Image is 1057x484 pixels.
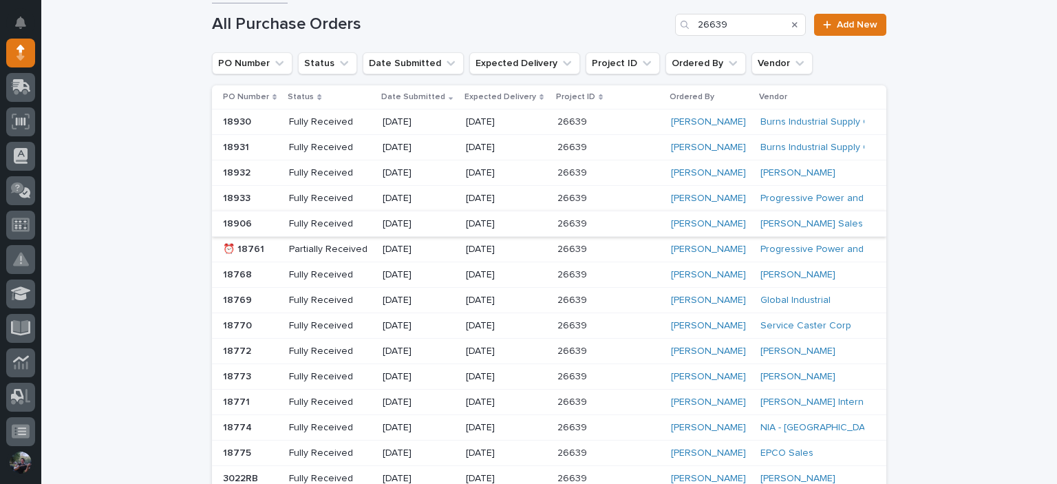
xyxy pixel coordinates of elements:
[751,52,813,74] button: Vendor
[289,218,371,230] p: Fully Received
[671,167,746,179] a: [PERSON_NAME]
[466,320,546,332] p: [DATE]
[212,186,886,211] tr: 1893318933 Fully Received[DATE][DATE]2663926639 [PERSON_NAME] Progressive Power and Control
[760,422,953,434] a: NIA - [GEOGRAPHIC_DATA][US_STATE] Axle
[223,241,267,255] p: ⏰ 18761
[289,346,371,357] p: Fully Received
[289,116,371,128] p: Fully Received
[289,397,371,408] p: Fully Received
[557,394,590,408] p: 26639
[675,14,806,36] input: Search
[212,135,886,160] tr: 1893118931 Fully Received[DATE][DATE]2663926639 [PERSON_NAME] Burns Industrial Supply Co Inc
[466,193,546,204] p: [DATE]
[289,320,371,332] p: Fully Received
[466,371,546,383] p: [DATE]
[383,142,455,154] p: [DATE]
[212,14,670,34] h1: All Purchase Orders
[556,90,595,105] p: Project ID
[557,368,590,383] p: 26639
[557,445,590,459] p: 26639
[212,109,886,135] tr: 1893018930 Fully Received[DATE][DATE]2663926639 [PERSON_NAME] Burns Industrial Supply Co Inc
[223,445,254,459] p: 18775
[759,90,787,105] p: Vendor
[212,262,886,288] tr: 1876818768 Fully Received[DATE][DATE]2663926639 [PERSON_NAME] [PERSON_NAME]
[383,269,455,281] p: [DATE]
[671,397,746,408] a: [PERSON_NAME]
[288,90,314,105] p: Status
[383,397,455,408] p: [DATE]
[557,114,590,128] p: 26639
[212,237,886,262] tr: ⏰ 18761⏰ 18761 Partially Received[DATE][DATE]2663926639 [PERSON_NAME] Progressive Power and Control
[760,269,835,281] a: [PERSON_NAME]
[383,218,455,230] p: [DATE]
[212,440,886,465] tr: 1877518775 Fully Received[DATE][DATE]2663926639 [PERSON_NAME] EPCO Sales
[212,364,886,390] tr: 1877318773 Fully Received[DATE][DATE]2663926639 [PERSON_NAME] [PERSON_NAME]
[383,167,455,179] p: [DATE]
[814,14,886,36] a: Add New
[298,52,357,74] button: Status
[760,397,893,408] a: [PERSON_NAME] International
[557,190,590,204] p: 26639
[671,320,746,332] a: [PERSON_NAME]
[760,218,863,230] a: [PERSON_NAME] Sales
[466,448,546,459] p: [DATE]
[289,295,371,306] p: Fully Received
[760,346,835,357] a: [PERSON_NAME]
[466,244,546,255] p: [DATE]
[17,17,35,39] div: Notifications
[557,165,590,179] p: 26639
[383,346,455,357] p: [DATE]
[557,139,590,154] p: 26639
[289,193,371,204] p: Fully Received
[223,343,254,357] p: 18772
[760,244,899,255] a: Progressive Power and Control
[289,448,371,459] p: Fully Received
[671,193,746,204] a: [PERSON_NAME]
[289,244,371,255] p: Partially Received
[557,419,590,434] p: 26639
[212,52,292,74] button: PO Number
[760,142,891,154] a: Burns Industrial Supply Co Inc
[671,346,746,357] a: [PERSON_NAME]
[466,116,546,128] p: [DATE]
[223,215,255,230] p: 18906
[289,269,371,281] p: Fully Received
[469,52,580,74] button: Expected Delivery
[671,116,746,128] a: [PERSON_NAME]
[212,288,886,313] tr: 1876918769 Fully Received[DATE][DATE]2663926639 [PERSON_NAME] Global Industrial
[466,167,546,179] p: [DATE]
[557,241,590,255] p: 26639
[289,422,371,434] p: Fully Received
[223,90,269,105] p: PO Number
[671,371,746,383] a: [PERSON_NAME]
[557,266,590,281] p: 26639
[465,90,536,105] p: Expected Delivery
[383,244,455,255] p: [DATE]
[671,218,746,230] a: [PERSON_NAME]
[212,211,886,237] tr: 1890618906 Fully Received[DATE][DATE]2663926639 [PERSON_NAME] [PERSON_NAME] Sales
[760,295,831,306] a: Global Industrial
[760,371,835,383] a: [PERSON_NAME]
[586,52,660,74] button: Project ID
[212,339,886,364] tr: 1877218772 Fully Received[DATE][DATE]2663926639 [PERSON_NAME] [PERSON_NAME]
[466,295,546,306] p: [DATE]
[466,346,546,357] p: [DATE]
[223,368,254,383] p: 18773
[383,320,455,332] p: [DATE]
[212,415,886,441] tr: 1877418774 Fully Received[DATE][DATE]2663926639 [PERSON_NAME] NIA - [GEOGRAPHIC_DATA][US_STATE] Axle
[671,448,746,459] a: [PERSON_NAME]
[760,448,813,459] a: EPCO Sales
[223,266,255,281] p: 18768
[760,193,899,204] a: Progressive Power and Control
[671,142,746,154] a: [PERSON_NAME]
[289,142,371,154] p: Fully Received
[557,292,590,306] p: 26639
[466,422,546,434] p: [DATE]
[557,215,590,230] p: 26639
[223,114,254,128] p: 18930
[223,139,252,154] p: 18931
[671,295,746,306] a: [PERSON_NAME]
[223,190,253,204] p: 18933
[665,52,746,74] button: Ordered By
